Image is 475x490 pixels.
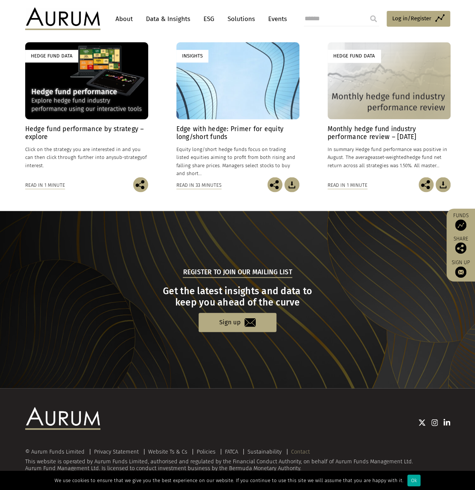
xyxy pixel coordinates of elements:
[142,12,194,26] a: Data & Insights
[112,12,137,26] a: About
[443,419,450,426] img: Linkedin icon
[328,125,451,141] h4: Monthly hedge fund industry performance review – [DATE]
[284,177,299,192] img: Download Article
[176,42,299,177] a: Insights Edge with hedge: Primer for equity long/short funds Equity long/short hedge funds focus ...
[224,12,259,26] a: Solutions
[291,448,310,455] a: Contact
[366,11,381,26] input: Submit
[148,448,187,455] a: Website Ts & Cs
[328,50,381,62] div: Hedge Fund Data
[176,125,299,141] h4: Edge with hedge: Primer for equity long/short funds
[133,177,148,192] img: Share this post
[407,475,420,486] div: Ok
[94,448,139,455] a: Privacy Statement
[392,14,431,23] span: Log in/Register
[26,285,449,308] h3: Get the latest insights and data to keep you ahead of the curve
[418,419,426,426] img: Twitter icon
[25,181,65,189] div: Read in 1 minute
[455,266,466,278] img: Sign up to our newsletter
[328,145,451,169] p: In summary Hedge fund performance was positive in August. The average hedge fund net return acros...
[419,177,434,192] img: Share this post
[450,212,471,231] a: Funds
[450,236,471,254] div: Share
[176,50,208,62] div: Insights
[450,259,471,278] a: Sign up
[176,181,222,189] div: Read in 33 minutes
[264,12,287,26] a: Events
[455,219,466,231] img: Access Funds
[25,50,78,62] div: Hedge Fund Data
[183,267,292,278] h5: Register to join our mailing list
[25,407,100,430] img: Aurum Logo
[373,154,407,160] span: asset-weighted
[225,448,238,455] a: FATCA
[25,449,88,454] div: © Aurum Funds Limited
[431,419,438,426] img: Instagram icon
[197,448,215,455] a: Policies
[176,145,299,177] p: Equity long/short hedge funds focus on trading listed equities aiming to profit from both rising ...
[328,181,367,189] div: Read in 1 minute
[25,145,148,169] p: Click on the strategy you are interested in and you can then click through further into any of in...
[436,177,451,192] img: Download Article
[200,12,218,26] a: ESG
[247,448,282,455] a: Sustainability
[25,8,100,30] img: Aurum
[25,42,148,177] a: Hedge Fund Data Hedge fund performance by strategy – explore Click on the strategy you are intere...
[387,11,450,27] a: Log in/Register
[267,177,282,192] img: Share this post
[199,313,276,332] a: Sign up
[328,42,451,177] a: Hedge Fund Data Monthly hedge fund industry performance review – [DATE] In summary Hedge fund per...
[114,154,142,160] span: sub-strategy
[455,242,466,254] img: Share this post
[25,448,450,471] div: This website is operated by Aurum Funds Limited, authorised and regulated by the Financial Conduc...
[25,125,148,141] h4: Hedge fund performance by strategy – explore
